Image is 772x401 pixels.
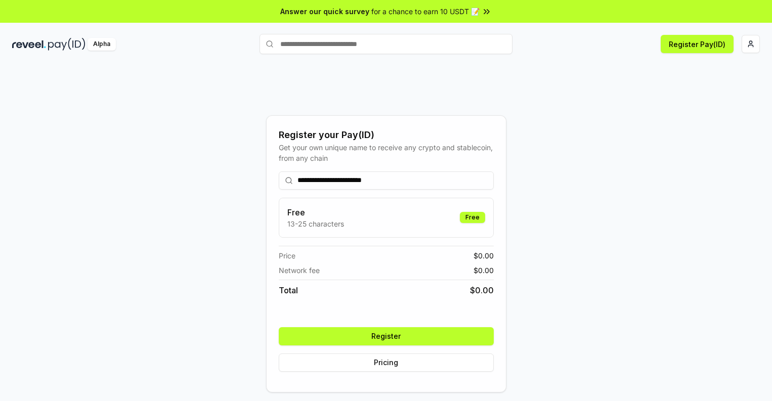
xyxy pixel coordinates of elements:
[279,128,494,142] div: Register your Pay(ID)
[474,250,494,261] span: $ 0.00
[470,284,494,296] span: $ 0.00
[661,35,734,53] button: Register Pay(ID)
[12,38,46,51] img: reveel_dark
[474,265,494,276] span: $ 0.00
[460,212,485,223] div: Free
[371,6,480,17] span: for a chance to earn 10 USDT 📝
[88,38,116,51] div: Alpha
[287,218,344,229] p: 13-25 characters
[279,250,295,261] span: Price
[279,327,494,345] button: Register
[279,142,494,163] div: Get your own unique name to receive any crypto and stablecoin, from any chain
[279,265,320,276] span: Network fee
[48,38,85,51] img: pay_id
[279,284,298,296] span: Total
[279,353,494,372] button: Pricing
[287,206,344,218] h3: Free
[280,6,369,17] span: Answer our quick survey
